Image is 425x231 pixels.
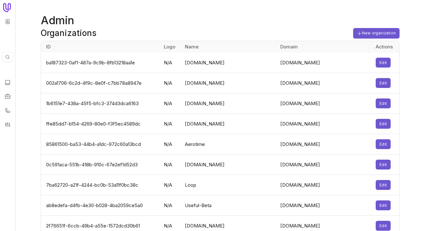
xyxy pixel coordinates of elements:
[276,114,372,134] td: [DOMAIN_NAME]
[41,134,160,155] td: 85861500-ba53-44b4-a1dc-972c60a13bcd
[376,58,391,68] button: Edit
[276,175,372,195] td: [DOMAIN_NAME]
[160,114,181,134] td: N/A
[41,195,160,216] td: ab8edefa-d4fb-4e30-b028-4ba2059ce5a0
[160,134,181,155] td: N/A
[41,175,160,195] td: 7ba62720-a21f-4244-bc0b-53a11f0bc38c
[276,53,372,73] td: [DOMAIN_NAME]
[181,73,276,93] td: [DOMAIN_NAME]
[376,119,391,129] button: Edit
[181,53,276,73] td: [DOMAIN_NAME]
[160,93,181,114] td: N/A
[376,221,391,231] button: Edit
[181,41,276,53] th: Name
[376,200,391,210] button: Edit
[160,73,181,93] td: N/A
[376,180,391,190] button: Edit
[41,53,160,73] td: ba187323-0af1-487a-9c9b-8fb13218aa1e
[376,139,391,149] button: Edit
[41,73,160,93] td: 002a1706-6c2d-4f9c-8e0f-c7bb78a8947e
[41,114,160,134] td: ffe85dd7-b154-4269-80e0-f3f5ec4589dc
[41,93,160,114] td: 1b6151e7-438a-45f5-bfc3-374d3dca6163
[3,17,12,26] button: Workspace
[181,195,276,216] td: Useful-Beta
[41,28,96,38] h2: Organizations
[276,195,372,216] td: [DOMAIN_NAME]
[276,134,372,155] td: [DOMAIN_NAME]
[160,195,181,216] td: N/A
[181,155,276,175] td: [DOMAIN_NAME]
[181,114,276,134] td: [DOMAIN_NAME]
[276,41,372,53] th: Domain
[160,41,181,53] th: Logo
[376,98,391,108] button: Edit
[160,155,181,175] td: N/A
[372,41,399,53] th: Actions
[41,155,160,175] td: 0c591aca-551b-418b-910c-67e2ef1d52d3
[160,53,181,73] td: N/A
[376,160,391,170] button: Edit
[276,93,372,114] td: [DOMAIN_NAME]
[160,175,181,195] td: N/A
[41,13,400,28] h1: Admin
[181,134,276,155] td: Aerotime
[376,78,391,88] button: Edit
[41,41,160,53] th: ID
[276,73,372,93] td: [DOMAIN_NAME]
[353,28,400,39] button: New organization
[181,175,276,195] td: Loop
[181,93,276,114] td: [DOMAIN_NAME]
[276,155,372,175] td: [DOMAIN_NAME]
